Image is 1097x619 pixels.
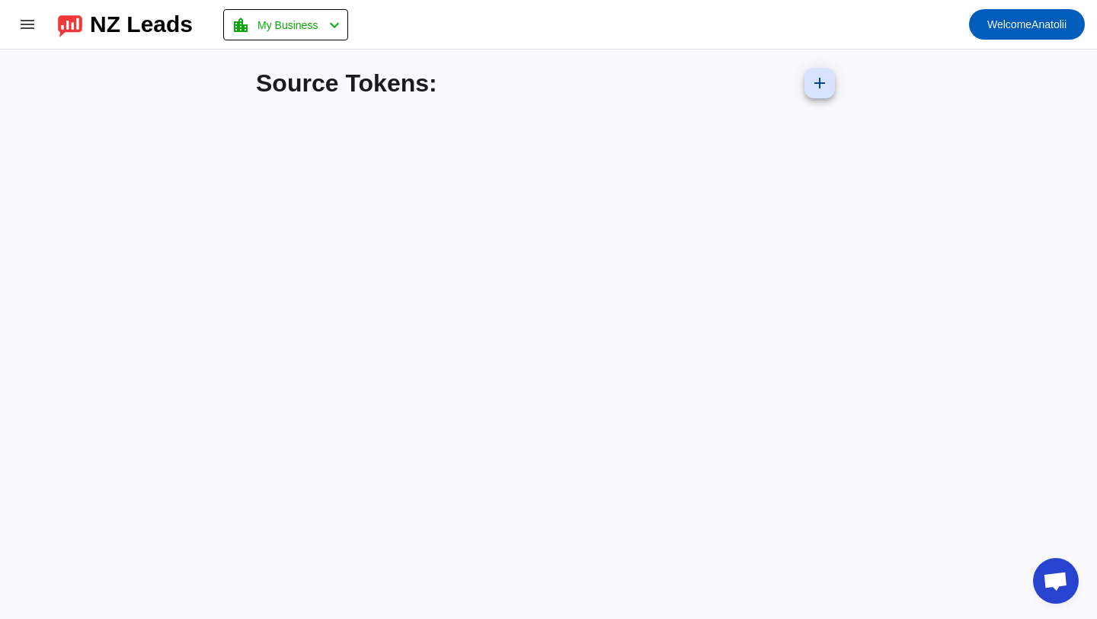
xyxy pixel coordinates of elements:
button: WelcomeAnatolii [969,9,1085,40]
mat-icon: chevron_left [325,16,344,34]
span: Welcome [987,18,1031,30]
a: Open chat [1033,558,1079,604]
span: My Business [257,14,318,36]
mat-icon: menu [18,15,37,34]
mat-icon: location_city [232,16,250,34]
img: logo [58,11,82,37]
button: My Business [223,9,348,40]
mat-icon: add [811,74,829,92]
div: NZ Leads [90,14,193,35]
h1: Source Tokens: [256,69,437,98]
span: Anatolii [987,14,1067,35]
